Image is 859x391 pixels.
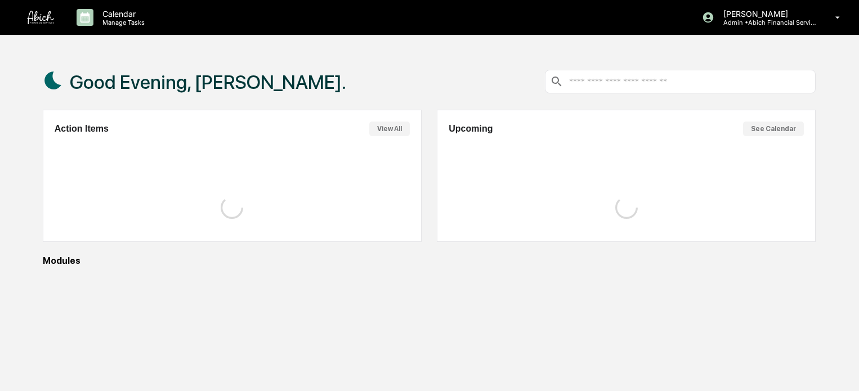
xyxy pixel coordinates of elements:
[449,124,493,134] h2: Upcoming
[743,122,804,136] button: See Calendar
[43,255,816,266] div: Modules
[714,9,819,19] p: [PERSON_NAME]
[93,9,150,19] p: Calendar
[369,122,410,136] button: View All
[93,19,150,26] p: Manage Tasks
[55,124,109,134] h2: Action Items
[70,71,346,93] h1: Good Evening, [PERSON_NAME].
[27,11,54,24] img: logo
[714,19,819,26] p: Admin • Abich Financial Services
